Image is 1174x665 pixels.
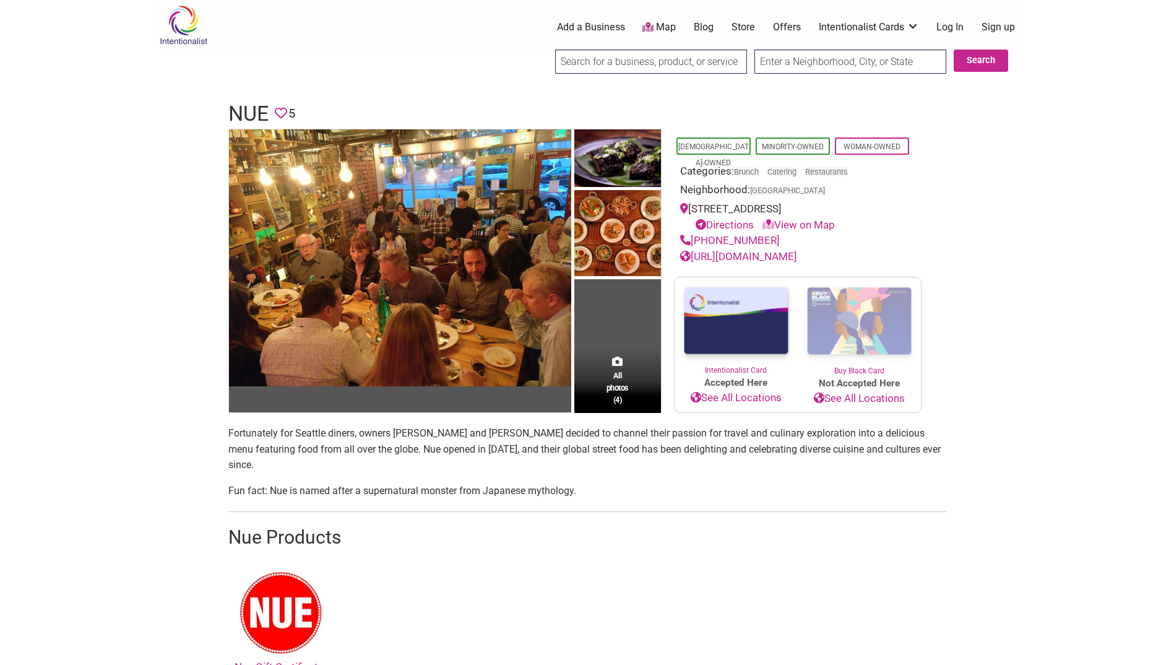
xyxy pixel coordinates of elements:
a: See All Locations [798,391,921,407]
img: Intentionalist Card [675,277,798,365]
a: Brunch [734,167,759,176]
div: Neighborhood: [680,182,915,201]
div: [STREET_ADDRESS] [680,201,915,233]
a: Restaurants [805,167,848,176]
a: Intentionalist Cards [819,20,919,34]
p: Fortunately for Seattle diners, owners [PERSON_NAME] and [PERSON_NAME] decided to channel their p... [228,425,946,473]
a: Blog [694,20,714,34]
a: Directions [696,219,754,231]
a: View on Map [762,219,835,231]
span: 5 [288,104,295,123]
a: Offers [773,20,801,34]
a: Minority-Owned [762,142,824,151]
a: Map [642,20,676,35]
img: Buy Black Card [798,277,921,365]
a: Log In [936,20,964,34]
a: Catering [767,167,796,176]
input: Search for a business, product, or service [555,50,747,74]
a: Intentionalist Card [675,277,798,376]
a: [PHONE_NUMBER] [680,234,780,246]
a: [URL][DOMAIN_NAME] [680,250,797,263]
span: All photos (4) [606,370,629,405]
a: Sign up [982,20,1015,34]
p: Fun fact: Nue is named after a supernatural monster from Japanese mythology. [228,483,946,499]
a: Add a Business [557,20,625,34]
span: Accepted Here [675,376,798,390]
h2: Nue Products [228,524,946,550]
input: Enter a Neighborhood, City, or State [754,50,946,74]
button: Search [954,50,1008,72]
span: Not Accepted Here [798,376,921,391]
a: [DEMOGRAPHIC_DATA]-Owned [678,142,749,167]
span: [GEOGRAPHIC_DATA] [750,187,825,195]
a: Store [732,20,755,34]
img: Intentionalist [154,5,213,45]
a: Buy Black Card [798,277,921,376]
h1: Nue [228,99,269,129]
a: Woman-Owned [844,142,900,151]
div: Categories: [680,163,915,183]
a: See All Locations [675,390,798,406]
